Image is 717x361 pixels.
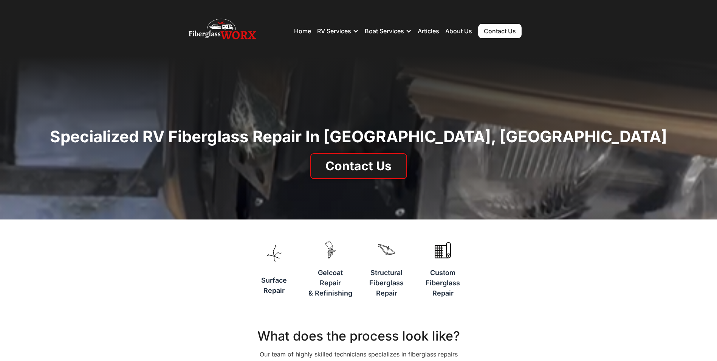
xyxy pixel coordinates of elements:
[445,27,472,35] a: About Us
[431,232,455,267] img: A roll of fiberglass mat
[310,153,407,179] a: Contact Us
[181,328,536,344] h2: What does the process look like?
[317,27,351,35] div: RV Services
[319,232,342,267] img: A paint gun
[365,20,412,42] div: Boat Services
[189,16,256,46] img: Fiberglass Worx - RV and Boat repair, RV Roof, RV and Boat Detailing Company Logo
[418,27,439,35] a: Articles
[50,127,667,147] h1: Specialized RV Fiberglass repair in [GEOGRAPHIC_DATA], [GEOGRAPHIC_DATA]
[365,27,404,35] div: Boat Services
[261,275,287,296] h3: Surface Repair
[262,232,286,275] img: A vector of icon of a spreading spider crack
[294,27,311,35] a: Home
[478,24,522,38] a: Contact Us
[423,268,463,298] h3: Custom Fiberglass Repair
[367,268,406,298] h3: Structural Fiberglass Repair
[317,20,359,42] div: RV Services
[308,268,352,298] h3: Gelcoat Repair & Refinishing
[375,232,398,267] img: A piece of fiberglass that represents structure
